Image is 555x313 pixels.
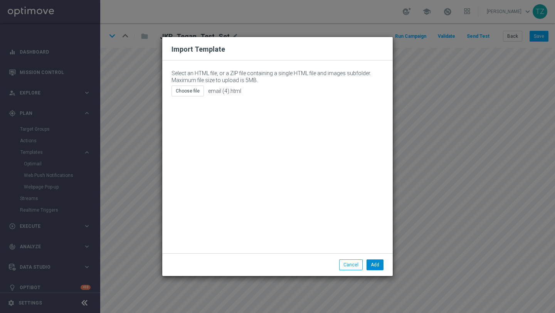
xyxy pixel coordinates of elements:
button: Add [367,259,383,270]
span: email (4).html [208,88,241,94]
div: Choose file [172,86,204,96]
p: Select an HTML file, or a ZIP file containing a single HTML file and images subfolder. Maximum fi... [172,70,383,84]
h2: Import Template [172,45,383,54]
button: Cancel [339,259,363,270]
